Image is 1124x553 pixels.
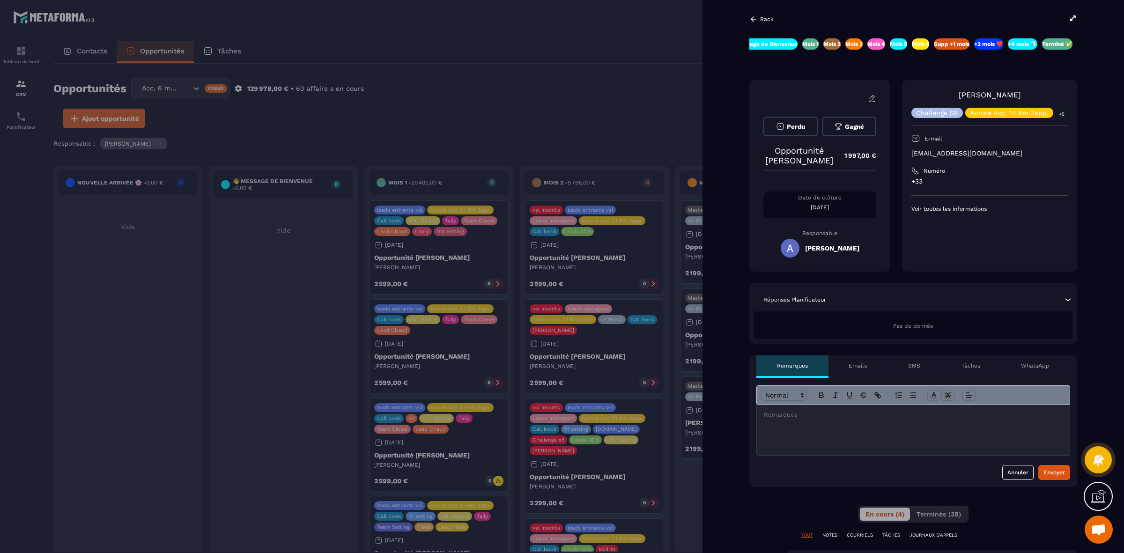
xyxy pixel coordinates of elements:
p: Opportunité [PERSON_NAME] [763,146,835,165]
p: Aurore Acc. 1:1 6m 3app. [970,110,1049,116]
p: Challenge S6 [916,110,958,116]
button: Envoyer [1038,465,1070,480]
button: En cours (4) [860,508,910,521]
p: Responsable [763,230,876,236]
p: TOUT [801,532,813,538]
p: +5 [1056,109,1068,119]
p: TÂCHES [882,532,900,538]
p: Voir toutes les informations [911,205,1068,213]
span: Perdu [787,123,805,130]
span: Pas de donnée [893,323,933,329]
span: Terminés (38) [917,510,961,518]
p: SMS [908,362,920,369]
p: Remarques [777,362,808,369]
p: +33 [911,177,1068,186]
div: Ouvrir le chat [1085,516,1113,544]
div: Envoyer [1043,468,1065,477]
p: 1 997,00 € [835,147,876,165]
button: Gagné [822,117,877,136]
a: [PERSON_NAME] [959,90,1021,99]
button: Annuler [1002,465,1034,480]
button: Terminés (38) [911,508,967,521]
span: Gagné [845,123,864,130]
p: NOTES [822,532,837,538]
h5: [PERSON_NAME] [805,244,859,252]
p: Numéro [924,167,945,175]
p: JOURNAUX D'APPELS [910,532,957,538]
p: WhatsApp [1021,362,1050,369]
button: Perdu [763,117,818,136]
p: Réponses Planificateur [763,296,826,303]
p: Date de clôture [763,194,876,201]
p: COURRIELS [847,532,873,538]
p: Emails [849,362,867,369]
span: En cours (4) [865,510,904,518]
p: Tâches [961,362,980,369]
p: [EMAIL_ADDRESS][DOMAIN_NAME] [911,149,1068,158]
p: E-mail [924,135,942,142]
p: [DATE] [763,204,876,211]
